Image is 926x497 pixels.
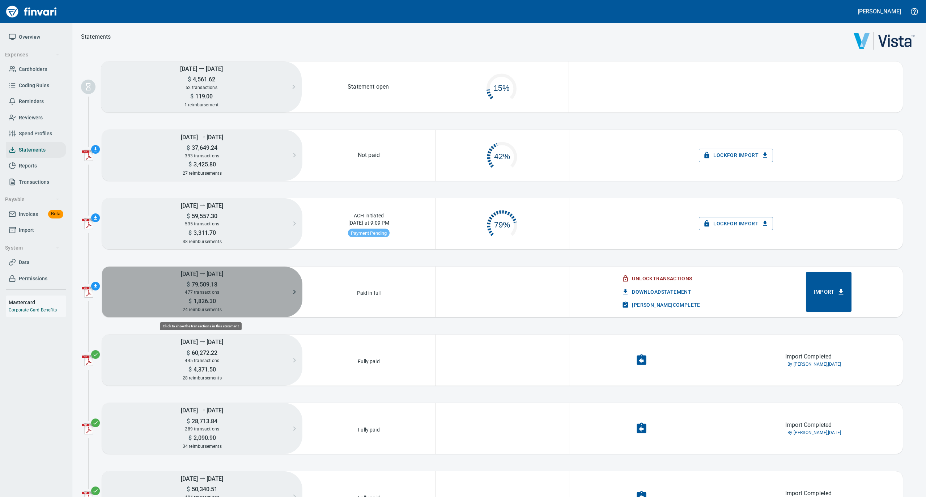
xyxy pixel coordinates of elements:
span: 28,713.84 [190,418,217,425]
button: [DATE] ⭢ [DATE]$37,649.24393 transactions$3,425.8027 reimbursements [102,130,302,181]
a: Data [6,254,66,271]
span: 50,340.51 [190,486,217,493]
a: Coding Rules [6,77,66,94]
a: Reviewers [6,110,66,126]
a: Permissions [6,271,66,287]
h5: [PERSON_NAME] [858,8,901,15]
span: $ [188,434,192,441]
button: DownloadStatement [620,285,694,299]
button: [DATE] ⭢ [DATE]$79,509.18477 transactions$1,826.3024 reimbursements [102,267,302,318]
p: Statement open [348,82,389,91]
p: [DATE] at 9:09 PM [346,219,392,229]
button: Lockfor Import [699,217,773,230]
p: Fully paid [356,356,382,365]
span: [PERSON_NAME] Complete [623,301,700,310]
span: 1 reimbursement [184,102,219,107]
span: Statements [19,145,46,154]
button: [PERSON_NAME] [856,6,903,17]
img: adobe-pdf-icon.png [82,423,93,434]
p: Import Completed [785,352,832,361]
span: 28 reimbursements [183,375,222,381]
span: 60,272.22 [190,349,217,356]
button: Expenses [2,48,63,61]
span: $ [187,281,190,288]
span: Cardholders [19,65,47,74]
span: 445 transactions [185,358,219,363]
p: Not paid [358,151,380,160]
span: Transactions [19,178,49,187]
span: 535 transactions [185,221,219,226]
span: $ [187,349,190,356]
a: Cardholders [6,61,66,77]
h5: [DATE] ⭢ [DATE] [102,130,302,144]
span: Reports [19,161,37,170]
button: [DATE] ⭢ [DATE]$28,713.84289 transactions$2,090.9034 reimbursements [102,403,302,454]
span: 4,561.62 [191,76,215,83]
span: Unlock Transactions [623,274,692,283]
span: By [PERSON_NAME], [DATE] [787,361,841,368]
span: 24 reimbursements [183,307,222,312]
span: Lock for Import [705,151,767,160]
div: 8 of 52 complete. Click to open reminders. [435,66,568,108]
span: $ [187,418,190,425]
a: Transactions [6,174,66,190]
img: Finvari [4,3,59,20]
span: $ [188,298,192,305]
button: 15% [435,66,568,108]
span: 393 transactions [185,153,219,158]
span: Overview [19,33,40,42]
span: 3,311.70 [192,229,216,236]
span: $ [188,161,192,168]
p: Statements [81,33,111,41]
button: Undo Import Completion [631,418,652,439]
span: Spend Profiles [19,129,52,138]
button: [DATE] ⭢ [DATE]$60,272.22445 transactions$4,371.5028 reimbursements [102,335,302,386]
span: Payable [5,195,60,204]
span: 1,826.30 [192,298,216,305]
span: 34 reimbursements [183,444,222,449]
span: Lock for Import [705,219,767,228]
img: adobe-pdf-icon.png [82,354,93,366]
h5: [DATE] ⭢ [DATE] [102,335,302,349]
span: Import [814,287,844,297]
a: Reports [6,158,66,174]
span: Coding Rules [19,81,49,90]
span: 477 transactions [185,290,219,295]
span: Expenses [5,50,60,59]
img: adobe-pdf-icon.png [82,218,93,229]
button: Lockfor Import [699,149,773,162]
button: Undo Import Completion [631,349,652,371]
span: 79,509.18 [190,281,217,288]
span: 52 transactions [186,85,217,90]
span: Permissions [19,274,47,283]
button: 79% [436,203,569,245]
button: 42% [436,134,569,176]
span: Data [19,258,30,267]
span: 4,371.50 [192,366,216,373]
span: Reviewers [19,113,43,122]
span: $ [188,366,192,373]
span: 3,425.80 [192,161,216,168]
button: [PERSON_NAME]Complete [620,298,703,312]
span: $ [187,213,190,220]
a: Statements [6,142,66,158]
button: [DATE] ⭢ [DATE]$59,557.30535 transactions$3,311.7038 reimbursements [102,198,302,249]
button: Import [806,272,852,312]
span: $ [187,144,190,151]
span: By [PERSON_NAME], [DATE] [787,429,841,437]
h5: [DATE] ⭢ [DATE] [102,471,302,485]
span: 119.00 [194,93,213,100]
h6: Mastercard [9,298,66,306]
button: System [2,241,63,255]
span: 37,649.24 [190,144,217,151]
h5: [DATE] ⭢ [DATE] [101,61,302,76]
span: Invoices [19,210,38,219]
img: adobe-pdf-icon.png [82,286,93,298]
nav: breadcrumb [81,33,111,41]
h5: [DATE] ⭢ [DATE] [102,267,302,281]
span: 27 reimbursements [183,171,222,176]
h5: [DATE] ⭢ [DATE] [102,198,302,212]
span: 59,557.30 [190,213,217,220]
button: UnlockTransactions [620,272,695,285]
a: Corporate Card Benefits [9,307,57,313]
